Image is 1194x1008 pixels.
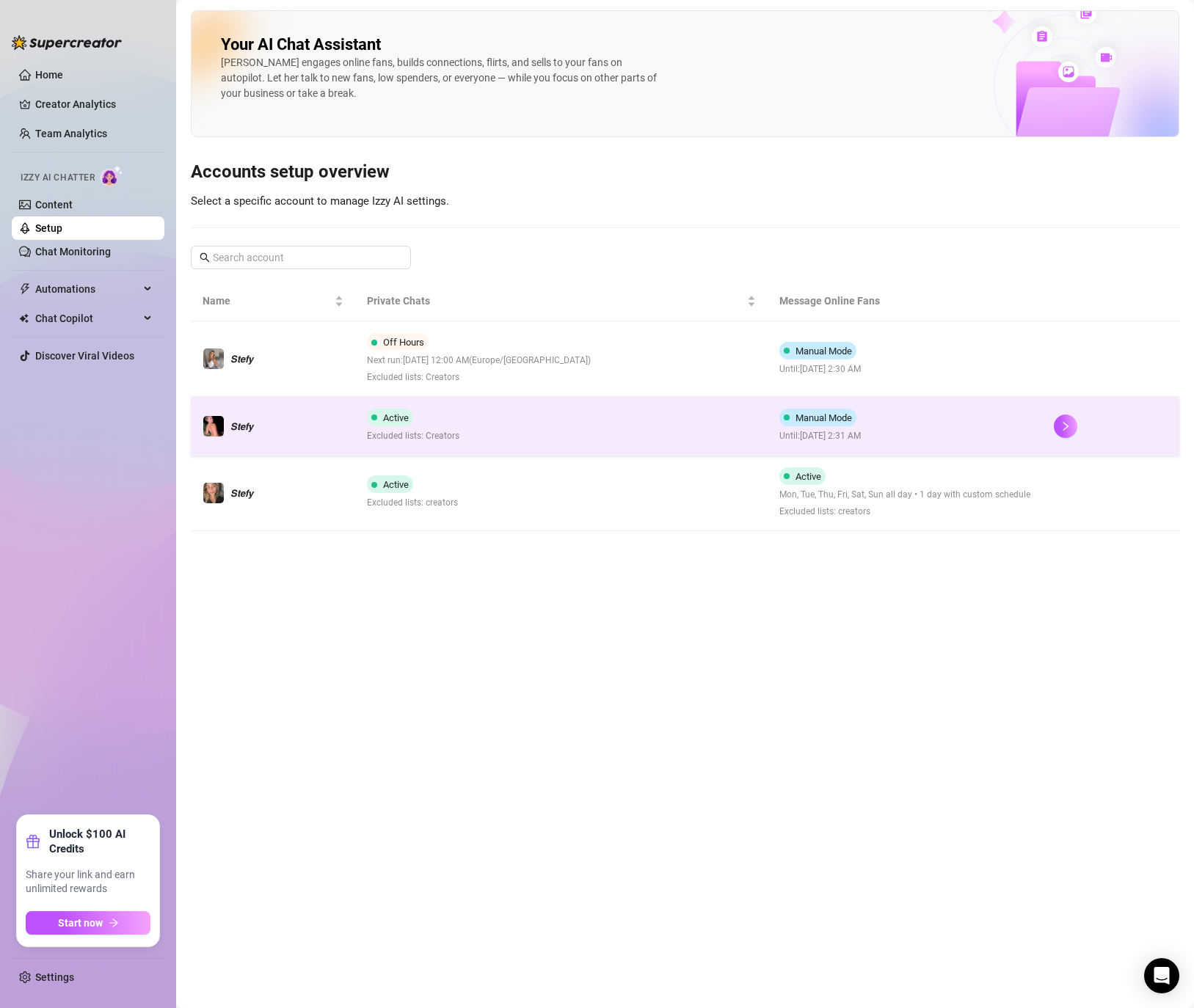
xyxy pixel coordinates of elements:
[383,412,409,423] span: Active
[49,827,150,856] strong: Unlock $100 AI Credits
[203,293,332,309] span: Name
[35,350,134,362] a: Discover Viral Videos
[191,281,355,321] th: Name
[203,483,224,503] img: 𝙎𝙩𝙚𝙛𝙮
[1144,958,1179,993] div: Open Intercom Messenger
[367,370,591,384] span: Excluded lists: Creators
[191,161,1179,184] h3: Accounts setup overview
[26,834,40,849] span: gift
[796,471,821,482] span: Active
[109,918,119,928] span: arrow-right
[796,412,852,423] span: Manual Mode
[21,171,95,185] span: Izzy AI Chatter
[35,277,139,301] span: Automations
[35,69,63,81] a: Home
[35,971,74,983] a: Settings
[26,868,150,896] span: Share your link and earn unlimited rewards
[383,479,409,490] span: Active
[230,420,253,432] span: 𝙎𝙩𝙚𝙛𝙮
[35,222,62,234] a: Setup
[355,281,767,321] th: Private Chats
[200,252,210,263] span: search
[221,55,661,101] div: [PERSON_NAME] engages online fans, builds connections, flirts, and sells to your fans on autopilo...
[779,362,862,376] span: Until: [DATE] 2:30 AM
[35,199,73,211] a: Content
[367,496,458,510] span: Excluded lists: creators
[35,128,107,139] a: Team Analytics
[203,348,224,369] img: 𝙎𝙩𝙚𝙛𝙮
[26,911,150,935] button: Start nowarrow-right
[1054,414,1077,438] button: right
[779,505,1030,519] span: Excluded lists: creators
[58,917,103,929] span: Start now
[367,293,743,309] span: Private Chats
[367,354,591,368] span: Next run: [DATE] 12:00 AM ( Europe/[GEOGRAPHIC_DATA] )
[191,194,449,208] span: Select a specific account to manage Izzy AI settings.
[367,429,459,443] span: Excluded lists: Creators
[35,92,153,116] a: Creator Analytics
[230,353,253,365] span: 𝙎𝙩𝙚𝙛𝙮
[19,313,29,324] img: Chat Copilot
[12,35,122,50] img: logo-BBDzfeDw.svg
[1060,421,1071,431] span: right
[768,281,1042,321] th: Message Online Fans
[35,246,111,258] a: Chat Monitoring
[230,487,253,499] span: 𝙎𝙩𝙚𝙛𝙮
[779,429,862,443] span: Until: [DATE] 2:31 AM
[796,346,852,357] span: Manual Mode
[383,337,424,348] span: Off Hours
[221,34,381,55] h2: Your AI Chat Assistant
[19,283,31,295] span: thunderbolt
[101,165,123,186] img: AI Chatter
[779,488,1030,502] span: Mon, Tue, Thu, Fri, Sat, Sun all day • 1 day with custom schedule
[203,416,224,437] img: 𝙎𝙩𝙚𝙛𝙮
[213,249,390,266] input: Search account
[35,307,139,330] span: Chat Copilot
